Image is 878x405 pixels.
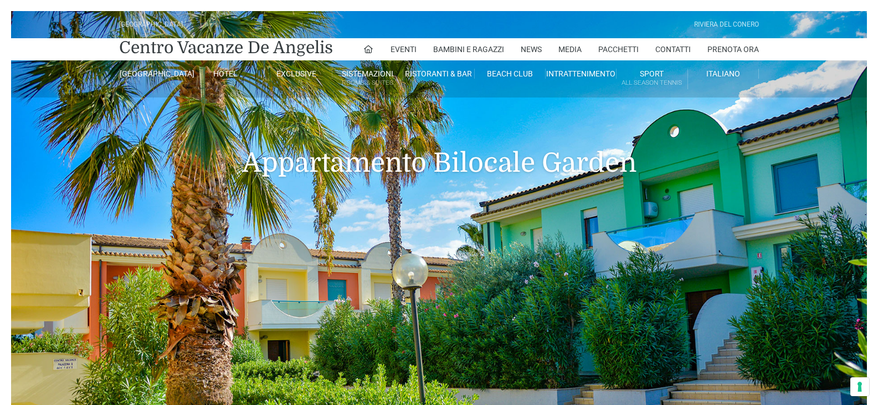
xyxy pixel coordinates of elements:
button: Le tue preferenze relative al consenso per le tecnologie di tracciamento [850,377,869,396]
a: Pacchetti [598,38,639,60]
div: Riviera Del Conero [694,19,759,30]
a: Hotel [190,69,261,79]
a: SportAll Season Tennis [617,69,687,89]
small: All Season Tennis [617,78,687,88]
a: Prenota Ora [707,38,759,60]
a: Beach Club [475,69,546,79]
a: Italiano [688,69,759,79]
a: News [521,38,542,60]
a: Bambini e Ragazzi [433,38,504,60]
small: Rooms & Suites [332,78,403,88]
a: Ristoranti & Bar [403,69,474,79]
span: Italiano [706,69,740,78]
a: [GEOGRAPHIC_DATA] [119,69,190,79]
a: Intrattenimento [546,69,617,79]
a: Exclusive [261,69,332,79]
div: [GEOGRAPHIC_DATA] [119,19,183,30]
a: Eventi [391,38,417,60]
a: Centro Vacanze De Angelis [119,37,333,59]
a: Media [558,38,582,60]
h1: Appartamento Bilocale Garden [119,98,759,195]
a: SistemazioniRooms & Suites [332,69,403,89]
a: Contatti [655,38,691,60]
